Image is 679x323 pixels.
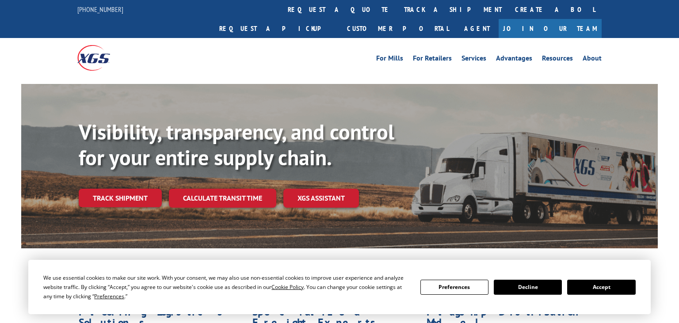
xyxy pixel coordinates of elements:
[583,55,602,65] a: About
[567,280,635,295] button: Accept
[283,189,359,208] a: XGS ASSISTANT
[213,19,340,38] a: Request a pickup
[413,55,452,65] a: For Retailers
[79,189,162,207] a: Track shipment
[79,118,394,171] b: Visibility, transparency, and control for your entire supply chain.
[542,55,573,65] a: Resources
[462,55,486,65] a: Services
[28,260,651,314] div: Cookie Consent Prompt
[455,19,499,38] a: Agent
[496,55,532,65] a: Advantages
[271,283,304,291] span: Cookie Policy
[340,19,455,38] a: Customer Portal
[494,280,562,295] button: Decline
[94,293,124,300] span: Preferences
[77,5,123,14] a: [PHONE_NUMBER]
[499,19,602,38] a: Join Our Team
[376,55,403,65] a: For Mills
[43,273,409,301] div: We use essential cookies to make our site work. With your consent, we may also use non-essential ...
[169,189,276,208] a: Calculate transit time
[420,280,488,295] button: Preferences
